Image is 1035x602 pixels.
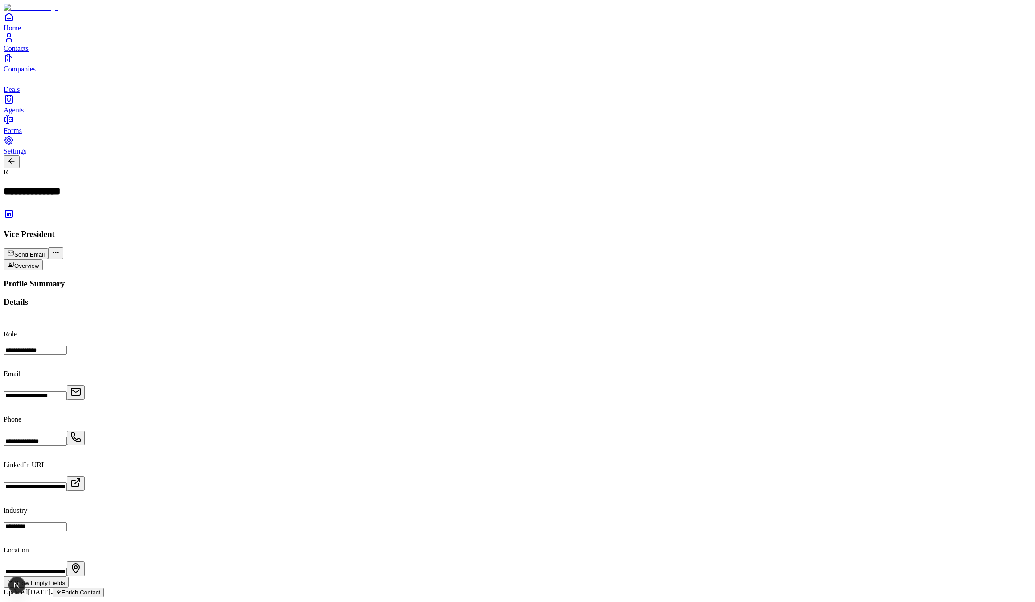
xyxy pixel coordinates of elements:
button: Open [67,476,85,491]
p: Email [4,370,1031,378]
h3: Details [4,297,1031,307]
p: LinkedIn URL [4,461,1031,469]
span: Send Email [14,251,45,258]
a: Companies [4,53,1031,73]
p: Location [4,546,1031,554]
a: Agents [4,94,1031,114]
span: Home [4,24,21,32]
span: Settings [4,147,27,155]
button: Enrich Contact [53,588,104,597]
button: Send Email [4,248,48,259]
div: R [4,168,1031,176]
span: Companies [4,65,36,73]
button: Open [67,385,85,400]
button: Show Empty Fields [4,577,69,588]
span: Deals [4,86,20,93]
span: Agents [4,106,24,114]
img: Item Brain Logo [4,4,58,12]
a: deals [4,73,1031,93]
button: Overview [4,259,43,270]
span: Contacts [4,45,29,52]
span: Updated [DATE] [4,588,51,596]
a: Forms [4,114,1031,134]
p: Role [4,330,1031,338]
a: Contacts [4,32,1031,52]
h3: Profile Summary [4,279,1031,289]
button: Open [67,431,85,445]
a: Home [4,12,1031,32]
button: Open [67,561,85,576]
p: Industry [4,507,1031,515]
span: Forms [4,127,22,134]
a: Settings [4,135,1031,155]
p: Phone [4,415,1031,423]
h3: Vice President [4,229,1031,239]
button: More actions [48,247,63,259]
